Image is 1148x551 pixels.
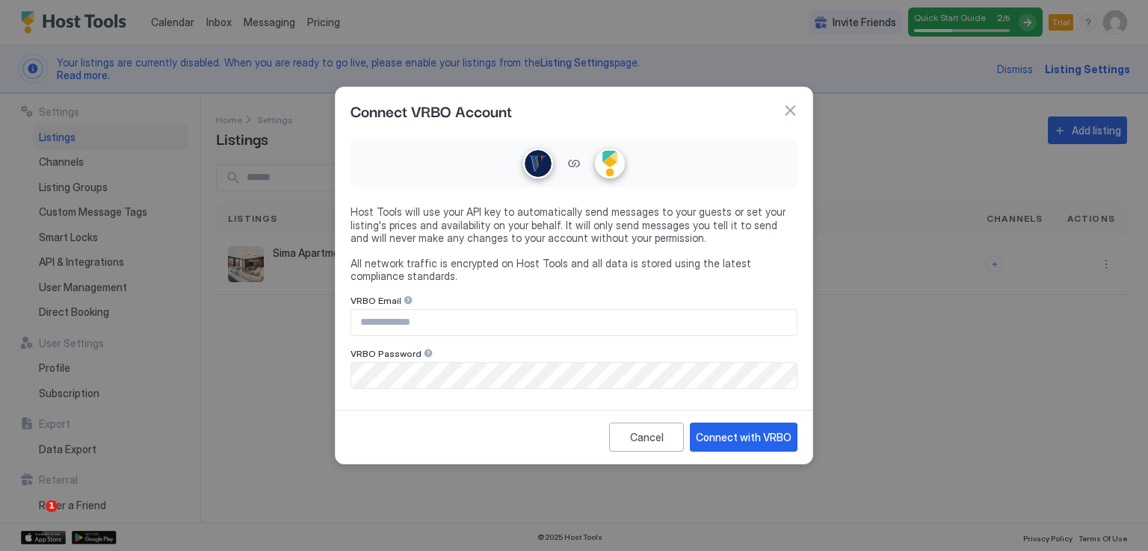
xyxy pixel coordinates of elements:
span: 1 [46,500,58,512]
span: All network traffic is encrypted on Host Tools and all data is stored using the latest compliance... [351,257,797,283]
button: Connect with VRBO [690,423,797,452]
button: Cancel [609,423,684,452]
iframe: Intercom live chat [15,500,51,536]
div: Cancel [630,429,664,445]
span: Connect VRBO Account [351,99,512,122]
span: Host Tools will use your API key to automatically send messages to your guests or set your listin... [351,205,797,245]
input: Input Field [351,363,797,388]
div: Connect with VRBO [696,429,791,445]
span: VRBO Password [351,348,422,359]
span: VRBO Email [351,295,401,306]
input: Input Field [351,310,797,335]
